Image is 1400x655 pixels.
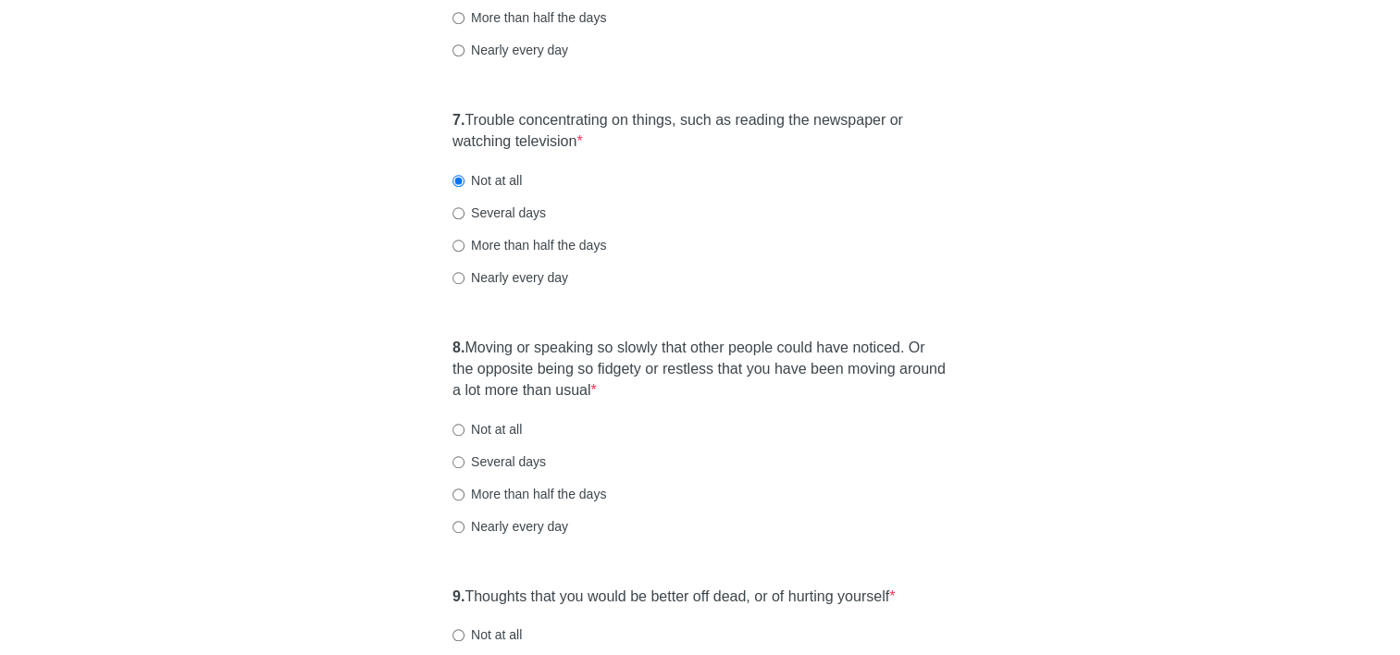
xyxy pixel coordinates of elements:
[452,625,522,644] label: Not at all
[452,424,465,436] input: Not at all
[452,8,606,27] label: More than half the days
[452,517,568,536] label: Nearly every day
[452,588,465,604] strong: 9.
[452,236,606,254] label: More than half the days
[452,12,465,24] input: More than half the days
[452,171,522,190] label: Not at all
[452,488,465,501] input: More than half the days
[452,272,465,284] input: Nearly every day
[452,44,465,56] input: Nearly every day
[452,268,568,287] label: Nearly every day
[452,207,465,219] input: Several days
[452,110,948,153] label: Trouble concentrating on things, such as reading the newspaper or watching television
[452,452,546,471] label: Several days
[452,420,522,439] label: Not at all
[452,338,948,402] label: Moving or speaking so slowly that other people could have noticed. Or the opposite being so fidge...
[452,41,568,59] label: Nearly every day
[452,112,465,128] strong: 7.
[452,175,465,187] input: Not at all
[452,456,465,468] input: Several days
[452,240,465,252] input: More than half the days
[452,204,546,222] label: Several days
[452,521,465,533] input: Nearly every day
[452,587,895,608] label: Thoughts that you would be better off dead, or of hurting yourself
[452,485,606,503] label: More than half the days
[452,340,465,355] strong: 8.
[452,629,465,641] input: Not at all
